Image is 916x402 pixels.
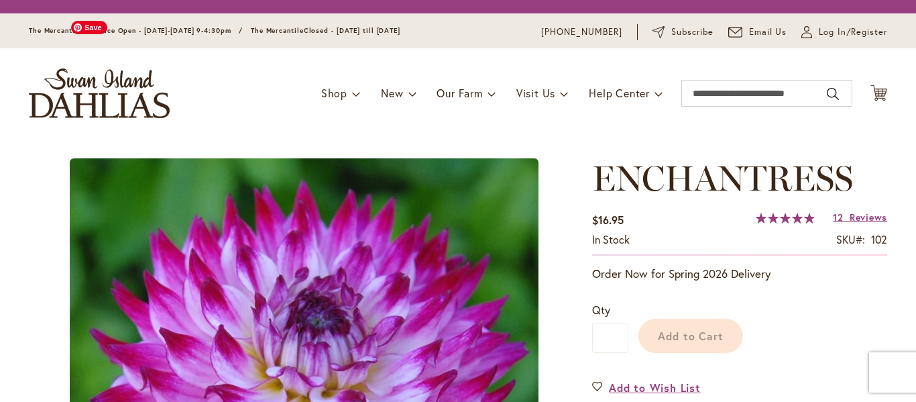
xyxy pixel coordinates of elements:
[833,211,887,223] a: 12 Reviews
[871,232,887,248] div: 102
[833,211,843,223] span: 12
[819,26,887,39] span: Log In/Register
[592,232,630,246] span: In stock
[541,26,622,39] a: [PHONE_NUMBER]
[592,266,887,282] p: Order Now for Spring 2026 Delivery
[304,26,400,35] span: Closed - [DATE] till [DATE]
[850,211,887,223] span: Reviews
[29,26,304,35] span: The Mercantile & Office Open - [DATE]-[DATE] 9-4:30pm / The Mercantile
[381,86,403,100] span: New
[827,83,839,105] button: Search
[321,86,347,100] span: Shop
[609,380,701,395] span: Add to Wish List
[29,68,170,118] a: store logo
[71,21,107,34] span: Save
[671,26,713,39] span: Subscribe
[749,26,787,39] span: Email Us
[592,303,610,317] span: Qty
[728,26,787,39] a: Email Us
[652,26,713,39] a: Subscribe
[592,232,630,248] div: Availability
[836,232,865,246] strong: SKU
[592,157,853,199] span: ENCHANTRESS
[589,86,650,100] span: Help Center
[801,26,887,39] a: Log In/Register
[516,86,555,100] span: Visit Us
[756,213,815,223] div: 98%
[437,86,482,100] span: Our Farm
[592,213,624,227] span: $16.95
[592,380,701,395] a: Add to Wish List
